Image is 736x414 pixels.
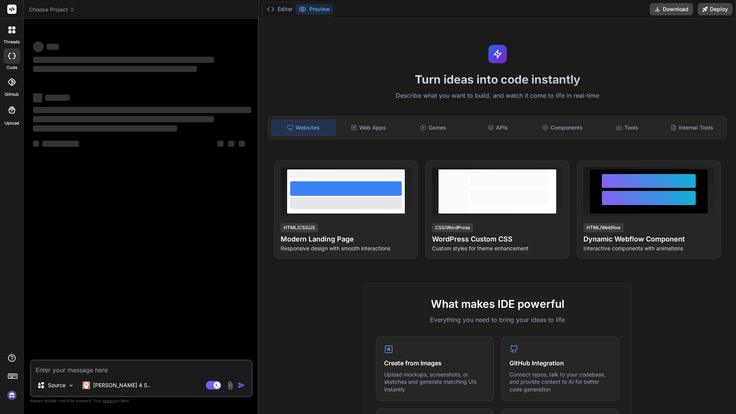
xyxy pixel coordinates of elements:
div: Games [402,120,465,136]
div: Websites [271,120,335,136]
button: Editor [264,4,296,15]
span: ‌ [33,107,251,113]
p: Custom styles for theme enhancement [432,245,563,252]
h4: Dynamic Webflow Component [583,234,714,245]
span: ‌ [33,41,44,52]
div: HTML/Webflow [583,223,624,232]
span: ‌ [33,66,197,72]
p: Connect repos, talk to your codebase, and provide context to AI for better code generation [509,371,611,393]
span: ‌ [239,141,245,147]
p: Source [48,381,66,389]
button: Preview [296,4,333,15]
h1: Turn ideas into code instantly [263,72,731,86]
div: APIs [466,120,529,136]
h4: GitHub Integration [509,358,611,368]
span: ‌ [33,141,39,147]
p: Interactive components with animations [583,245,714,252]
label: GitHub [5,91,19,98]
span: ‌ [217,141,223,147]
img: Claude 4 Sonnet [82,381,90,389]
button: Download [650,3,693,15]
div: Internal Tools [660,120,723,136]
h4: Create from Images [384,358,486,368]
div: Web Apps [337,120,400,136]
span: ‌ [228,141,234,147]
span: ‌ [47,44,59,50]
div: CSS/WordPress [432,223,473,232]
span: ‌ [33,93,42,102]
div: Tools [596,120,659,136]
span: ‌ [42,141,79,147]
img: attachment [226,381,235,390]
span: Choose Project [29,6,75,13]
p: Responsive design with smooth interactions [281,245,411,252]
h4: Modern Landing Page [281,234,411,245]
p: Everything you need to bring your ideas to life [376,315,619,324]
h4: WordPress Custom CSS [432,234,563,245]
label: threads [3,39,20,45]
div: Components [531,120,594,136]
p: [PERSON_NAME] 4 S.. [93,381,150,389]
p: Always double-check its answers. Your in Bind [30,397,253,404]
label: Upload [5,120,19,127]
h2: What makes IDE powerful [376,296,619,312]
div: HTML/CSS/JS [281,223,318,232]
span: ‌ [33,116,214,122]
span: ‌ [45,95,70,101]
p: Upload mockups, screenshots, or sketches and generate matching UIs instantly [384,371,486,393]
img: icon [238,381,245,389]
span: privacy [103,398,117,403]
button: Deploy [698,3,733,15]
p: Describe what you want to build, and watch it come to life in real-time [263,91,731,101]
img: signin [5,389,18,402]
img: Pick Models [68,382,74,389]
label: code [7,64,17,71]
span: ‌ [33,125,177,131]
span: ‌ [33,57,214,63]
